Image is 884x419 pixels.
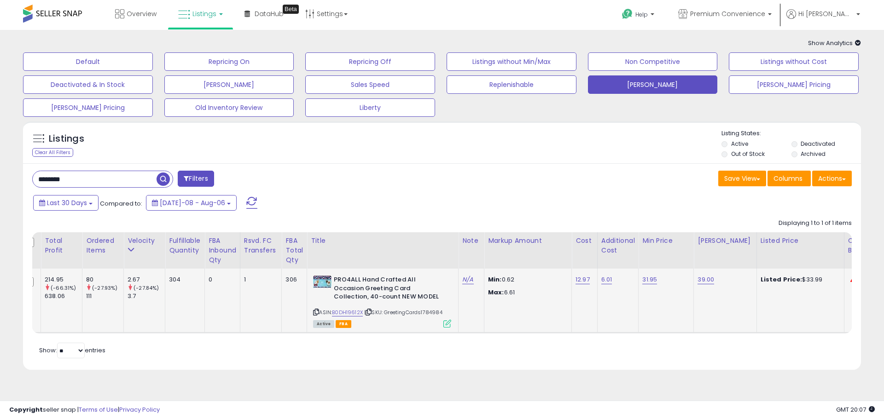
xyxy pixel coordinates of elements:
[768,171,811,186] button: Columns
[49,132,84,145] h5: Listings
[23,52,153,71] button: Default
[462,236,480,246] div: Note
[45,292,82,300] div: 638.06
[635,11,648,18] span: Help
[128,236,161,246] div: Velocity
[86,292,123,300] div: 111
[576,236,593,246] div: Cost
[447,75,576,94] button: Replenishable
[47,198,87,207] span: Last 30 Days
[812,171,852,186] button: Actions
[209,276,233,284] div: 0
[801,150,826,158] label: Archived
[601,236,635,255] div: Additional Cost
[721,129,861,138] p: Listing States:
[164,52,294,71] button: Repricing On
[305,98,435,117] button: Liberty
[9,405,43,414] strong: Copyright
[731,140,748,148] label: Active
[86,276,123,284] div: 80
[690,9,765,18] span: Premium Convenience
[23,98,153,117] button: [PERSON_NAME] Pricing
[127,9,157,18] span: Overview
[9,406,160,414] div: seller snap | |
[23,75,153,94] button: Deactivated & In Stock
[313,320,334,328] span: All listings currently available for purchase on Amazon
[332,309,363,316] a: B0DH19612X
[32,148,73,157] div: Clear All Filters
[642,236,690,246] div: Min Price
[488,276,564,284] p: 0.62
[773,174,803,183] span: Columns
[255,9,284,18] span: DataHub
[313,276,331,288] img: 51hyvtXFfPL._SL40_.jpg
[79,405,118,414] a: Terms of Use
[100,199,142,208] span: Compared to:
[128,292,165,300] div: 3.7
[761,276,837,284] div: $33.99
[45,236,78,255] div: Total Profit
[718,171,766,186] button: Save View
[622,8,633,20] i: Get Help
[244,276,275,284] div: 1
[92,284,117,292] small: (-27.93%)
[192,9,216,18] span: Listings
[169,276,198,284] div: 304
[164,75,294,94] button: [PERSON_NAME]
[169,236,201,255] div: Fulfillable Quantity
[761,275,803,284] b: Listed Price:
[588,75,718,94] button: [PERSON_NAME]
[462,275,473,284] a: N/A
[285,276,300,284] div: 306
[209,236,236,265] div: FBA inbound Qty
[786,9,860,30] a: Hi [PERSON_NAME]
[86,236,120,255] div: Ordered Items
[305,52,435,71] button: Repricing Off
[305,75,435,94] button: Sales Speed
[164,98,294,117] button: Old Inventory Review
[313,276,451,327] div: ASIN:
[311,236,454,246] div: Title
[731,150,765,158] label: Out of Stock
[160,198,225,207] span: [DATE]-08 - Aug-06
[334,276,446,304] b: PRO4ALL Hand Crafted All Occasion Greeting Card Collection, 40-count NEW MODEL
[488,288,564,297] p: 6.61
[698,236,752,246] div: [PERSON_NAME]
[119,405,160,414] a: Privacy Policy
[488,288,504,297] strong: Max:
[39,346,105,355] span: Show: entries
[615,1,663,30] a: Help
[779,219,852,228] div: Displaying 1 to 1 of 1 items
[698,275,714,284] a: 39.00
[808,39,861,47] span: Show Analytics
[336,320,351,328] span: FBA
[146,195,237,211] button: [DATE]-08 - Aug-06
[761,236,840,246] div: Listed Price
[134,284,159,292] small: (-27.84%)
[588,52,718,71] button: Non Competitive
[642,275,657,284] a: 31.95
[364,309,442,316] span: | SKU: GreetingCards1784984
[285,236,303,265] div: FBA Total Qty
[51,284,76,292] small: (-66.31%)
[447,52,576,71] button: Listings without Min/Max
[488,275,502,284] strong: Min:
[801,140,835,148] label: Deactivated
[488,236,568,246] div: Markup Amount
[836,405,875,414] span: 2025-09-8 20:07 GMT
[33,195,99,211] button: Last 30 Days
[798,9,854,18] span: Hi [PERSON_NAME]
[729,75,859,94] button: [PERSON_NAME] Pricing
[45,276,82,284] div: 214.95
[729,52,859,71] button: Listings without Cost
[601,275,612,284] a: 6.01
[128,276,165,284] div: 2.67
[178,171,214,187] button: Filters
[244,236,278,255] div: Rsvd. FC Transfers
[283,5,299,14] div: Tooltip anchor
[576,275,590,284] a: 12.97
